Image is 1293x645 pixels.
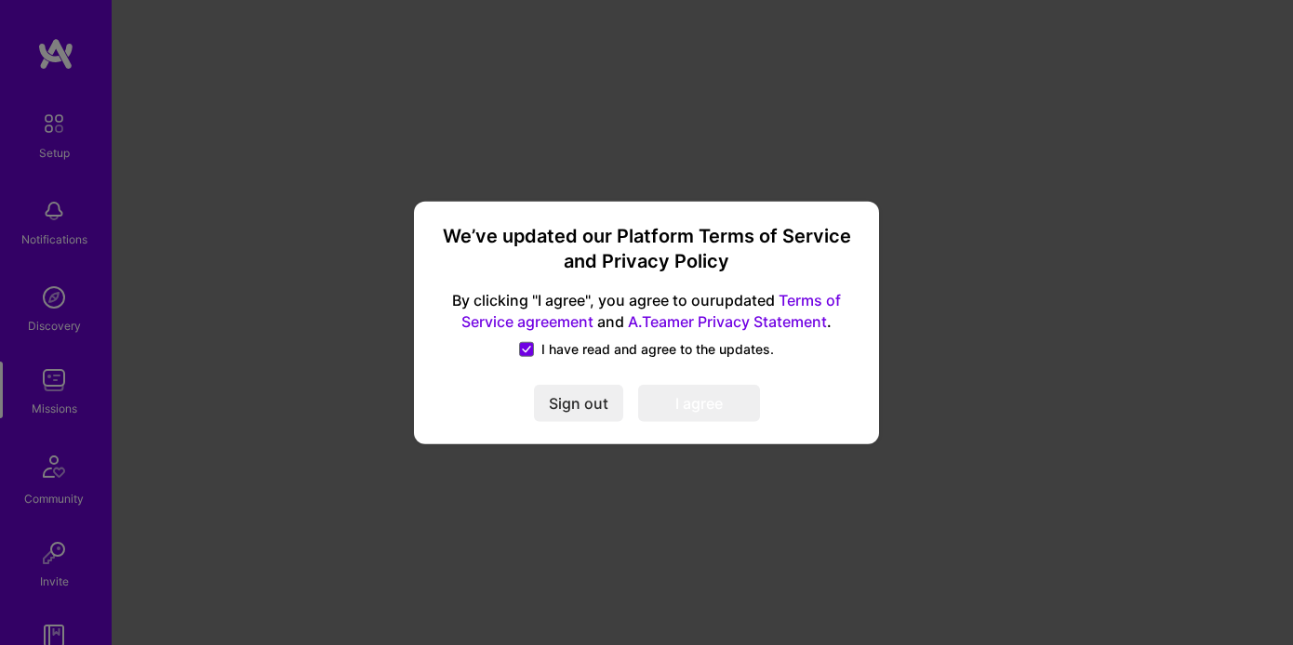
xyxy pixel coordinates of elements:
[638,384,760,421] button: I agree
[436,290,857,333] span: By clicking "I agree", you agree to our updated and .
[628,311,827,330] a: A.Teamer Privacy Statement
[436,224,857,275] h3: We’ve updated our Platform Terms of Service and Privacy Policy
[461,291,841,331] a: Terms of Service agreement
[534,384,623,421] button: Sign out
[541,339,774,358] span: I have read and agree to the updates.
